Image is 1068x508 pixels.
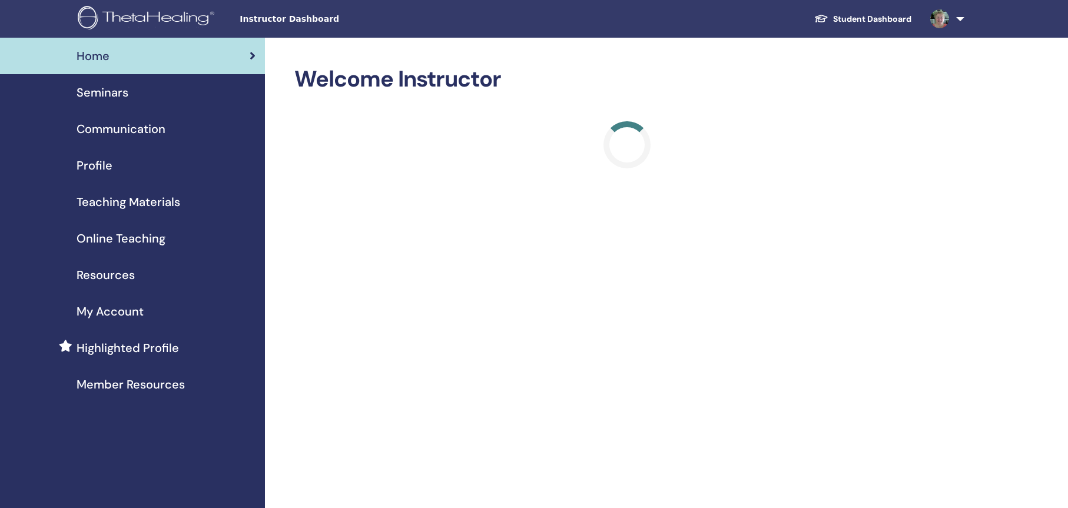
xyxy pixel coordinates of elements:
span: Home [77,47,110,65]
span: Highlighted Profile [77,339,179,357]
img: graduation-cap-white.svg [814,14,828,24]
span: Seminars [77,84,128,101]
span: Communication [77,120,165,138]
h2: Welcome Instructor [294,66,960,93]
span: Resources [77,266,135,284]
span: My Account [77,303,144,320]
span: Instructor Dashboard [240,13,416,25]
img: logo.png [78,6,218,32]
span: Profile [77,157,112,174]
span: Member Resources [77,376,185,393]
a: Student Dashboard [805,8,921,30]
span: Teaching Materials [77,193,180,211]
span: Online Teaching [77,230,165,247]
img: default.png [930,9,949,28]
